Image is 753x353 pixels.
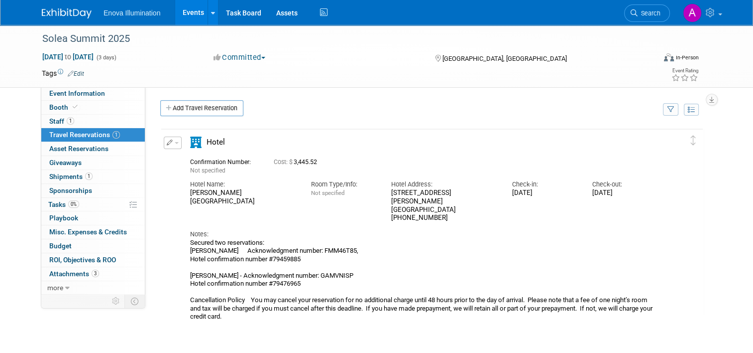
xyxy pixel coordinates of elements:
a: Shipments1 [41,170,145,183]
a: Tasks0% [41,198,145,211]
span: Travel Reservations [49,131,120,139]
img: ExhibitDay [42,8,92,18]
i: Click and drag to move item [691,136,696,146]
span: Event Information [49,89,105,97]
span: 3 [92,270,99,277]
i: Hotel [190,137,202,148]
span: Misc. Expenses & Credits [49,228,127,236]
span: Not specified [190,167,225,174]
div: Check-out: [592,180,658,189]
span: Staff [49,117,74,125]
a: more [41,281,145,295]
td: Personalize Event Tab Strip [108,295,125,308]
span: 1 [67,117,74,125]
a: Booth [41,101,145,114]
img: Format-Inperson.png [664,53,674,61]
i: Booth reservation complete [73,104,78,110]
a: Asset Reservations [41,142,145,156]
a: Attachments3 [41,267,145,281]
span: Tasks [48,200,79,208]
div: Hotel Address: [391,180,497,189]
a: Sponsorships [41,184,145,197]
a: Playbook [41,211,145,225]
span: Search [638,9,660,17]
span: Cost: $ [274,159,294,166]
div: Check-in: [512,180,578,189]
button: Committed [210,52,269,63]
span: [DATE] [DATE] [42,52,94,61]
a: ROI, Objectives & ROO [41,253,145,267]
a: Search [624,4,670,22]
a: Edit [68,70,84,77]
span: Booth [49,103,80,111]
div: Event Rating [671,68,698,73]
span: Asset Reservations [49,145,108,153]
span: Giveaways [49,159,82,167]
span: 1 [85,173,93,180]
span: Playbook [49,214,78,222]
span: Not specified [311,189,344,196]
td: Tags [42,68,84,78]
span: to [63,53,73,61]
div: [STREET_ADDRESS][PERSON_NAME] [GEOGRAPHIC_DATA] [PHONE_NUMBER] [391,189,497,222]
div: Solea Summit 2025 [39,30,643,48]
div: Event Format [602,52,699,67]
span: 1 [112,131,120,139]
div: Room Type/Info: [311,180,376,189]
div: Secured two reservations: [PERSON_NAME] Acknowledgment number: FMM46T85, Hotel confirmation numbe... [190,239,658,321]
span: Shipments [49,173,93,180]
div: In-Person [675,54,699,61]
span: ROI, Objectives & ROO [49,256,116,264]
a: Travel Reservations1 [41,128,145,142]
span: Enova Illumination [104,9,160,17]
span: more [47,284,63,292]
img: Andrea Miller [683,3,702,22]
div: Notes: [190,230,658,239]
span: Hotel [207,138,225,147]
a: Giveaways [41,156,145,170]
a: Staff1 [41,115,145,128]
div: [PERSON_NAME][GEOGRAPHIC_DATA] [190,189,296,206]
span: Budget [49,242,72,250]
a: Misc. Expenses & Credits [41,225,145,239]
span: Sponsorships [49,186,92,194]
a: Budget [41,239,145,253]
span: [GEOGRAPHIC_DATA], [GEOGRAPHIC_DATA] [442,55,567,62]
span: Attachments [49,270,99,278]
div: Confirmation Number: [190,156,259,166]
a: Event Information [41,87,145,100]
td: Toggle Event Tabs [125,295,145,308]
span: 3,445.52 [274,159,321,166]
a: Add Travel Reservation [160,100,243,116]
span: 0% [68,200,79,208]
div: [DATE] [512,189,578,197]
i: Filter by Traveler [667,107,674,113]
div: [DATE] [592,189,658,197]
span: (3 days) [96,54,116,61]
div: Hotel Name: [190,180,296,189]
